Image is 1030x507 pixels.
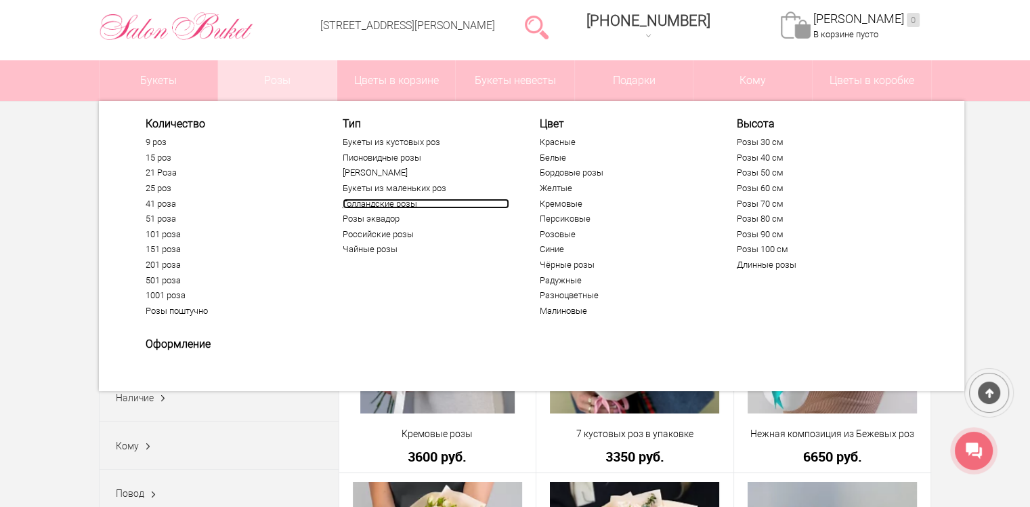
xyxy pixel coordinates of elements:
[737,183,903,194] a: Розы 60 см
[348,449,528,464] a: 3600 руб.
[218,60,337,101] a: Розы
[343,229,509,240] a: Российские розы
[343,199,509,209] a: Голландские розы
[456,60,574,101] a: Букеты невесты
[578,7,718,46] a: [PHONE_NUMBER]
[540,260,706,270] a: Чёрные розы
[320,19,495,32] a: [STREET_ADDRESS][PERSON_NAME]
[146,153,312,163] a: 15 роз
[540,183,706,194] a: Желтые
[907,13,920,27] ins: 0
[540,214,706,224] a: Персиковые
[116,392,154,403] span: Наличие
[540,153,706,163] a: Белые
[737,229,903,240] a: Розы 90 см
[586,12,710,29] span: [PHONE_NUMBER]
[343,137,509,148] a: Букеты из кустовых роз
[737,244,903,255] a: Розы 100 см
[146,199,312,209] a: 41 роза
[343,117,509,130] span: Тип
[545,449,725,464] a: 3350 руб.
[99,9,254,44] img: Цветы Нижний Новгород
[737,260,903,270] a: Длинные розы
[540,306,706,317] a: Малиновые
[540,199,706,209] a: Кремовые
[343,153,509,163] a: Пионовидные розы
[545,427,725,441] a: 7 кустовых роз в упаковке
[693,60,812,101] span: Кому
[575,60,693,101] a: Подарки
[146,260,312,270] a: 201 роза
[146,183,312,194] a: 25 роз
[348,427,528,441] a: Кремовые розы
[540,290,706,301] a: Разноцветные
[146,338,312,350] span: Оформление
[146,290,312,301] a: 1001 роза
[146,244,312,255] a: 151 роза
[343,244,509,255] a: Чайные розы
[540,117,706,130] span: Цвет
[146,167,312,178] a: 21 Роза
[146,306,312,317] a: Розы поштучно
[343,214,509,224] a: Розы эквадор
[337,60,456,101] a: Цветы в корзине
[737,153,903,163] a: Розы 40 см
[743,449,922,464] a: 6650 руб.
[737,167,903,178] a: Розы 50 см
[813,29,878,39] span: В корзине пусто
[116,441,139,451] span: Кому
[737,117,903,130] span: Высота
[743,427,922,441] a: Нежная композиция из Бежевых роз
[146,137,312,148] a: 9 роз
[737,199,903,209] a: Розы 70 см
[813,60,931,101] a: Цветы в коробке
[540,244,706,255] a: Синие
[540,167,706,178] a: Бордовые розы
[146,229,312,240] a: 101 роза
[343,183,509,194] a: Букеты из маленьких роз
[540,137,706,148] a: Красные
[813,12,920,27] a: [PERSON_NAME]
[100,60,218,101] a: Букеты
[737,214,903,224] a: Розы 80 см
[116,488,144,499] span: Повод
[540,275,706,286] a: Радужные
[146,275,312,286] a: 501 роза
[146,214,312,224] a: 51 роза
[540,229,706,240] a: Розовые
[737,137,903,148] a: Розы 30 см
[146,117,312,130] span: Количество
[343,167,509,178] a: [PERSON_NAME]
